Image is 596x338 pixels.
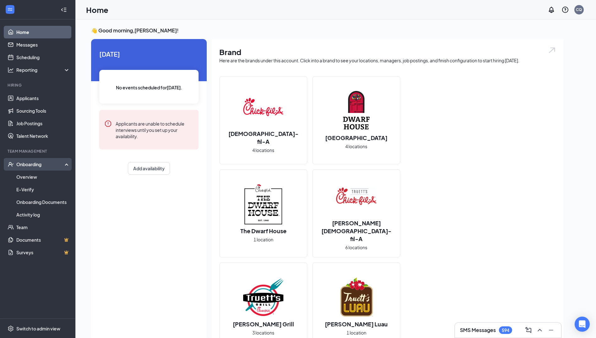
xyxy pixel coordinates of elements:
[61,7,67,13] svg: Collapse
[220,130,307,145] h2: [DEMOGRAPHIC_DATA]-fil-A
[104,120,112,127] svg: Error
[252,147,274,154] span: 4 locations
[234,227,293,235] h2: The Dwarf House
[546,325,556,335] button: Minimize
[523,325,533,335] button: ComposeMessage
[345,244,367,251] span: 6 locations
[16,196,70,208] a: Onboarding Documents
[502,328,509,333] div: 594
[8,67,14,73] svg: Analysis
[254,236,273,243] span: 1 location
[16,38,70,51] a: Messages
[16,208,70,221] a: Activity log
[16,104,70,117] a: Sourcing Tools
[16,92,70,104] a: Applicants
[336,176,376,217] img: Truett’s Chick-fil-A
[243,184,283,224] img: The Dwarf House
[336,91,376,131] img: Dwarf House
[536,326,544,334] svg: ChevronUp
[16,171,70,183] a: Overview
[227,320,300,328] h2: [PERSON_NAME] Grill
[91,27,564,34] h3: 👋 Good morning, [PERSON_NAME] !
[525,326,532,334] svg: ComposeMessage
[576,7,582,12] div: CQ
[16,221,70,234] a: Team
[561,6,569,14] svg: QuestionInfo
[16,130,70,142] a: Talent Network
[219,57,556,64] div: Here are the brands under this account. Click into a brand to see your locations, managers, job p...
[128,162,170,175] button: Add availability
[16,26,70,38] a: Home
[16,234,70,246] a: DocumentsCrown
[16,161,65,167] div: Onboarding
[219,47,556,57] h1: Brand
[16,51,70,64] a: Scheduling
[16,246,70,259] a: SurveysCrown
[547,326,555,334] svg: Minimize
[16,183,70,196] a: E-Verify
[347,329,366,336] span: 1 location
[99,49,199,59] span: [DATE]
[345,143,367,150] span: 4 locations
[535,325,545,335] button: ChevronUp
[548,6,555,14] svg: Notifications
[319,320,394,328] h2: [PERSON_NAME] Luau
[8,325,14,332] svg: Settings
[86,4,108,15] h1: Home
[313,219,400,243] h2: [PERSON_NAME] [DEMOGRAPHIC_DATA]-fil-A
[116,120,194,139] div: Applicants are unable to schedule interviews until you set up your availability.
[8,149,69,154] div: Team Management
[336,277,376,318] img: Truett’s Luau
[319,134,394,142] h2: [GEOGRAPHIC_DATA]
[8,161,14,167] svg: UserCheck
[7,6,13,13] svg: WorkstreamLogo
[252,329,274,336] span: 3 locations
[16,325,60,332] div: Switch to admin view
[16,117,70,130] a: Job Postings
[16,67,70,73] div: Reporting
[243,87,283,127] img: Chick-fil-A
[243,277,283,318] img: Truett’s Grill
[460,327,496,334] h3: SMS Messages
[116,84,182,91] span: No events scheduled for [DATE] .
[548,47,556,54] img: open.6027fd2a22e1237b5b06.svg
[575,317,590,332] div: Open Intercom Messenger
[8,82,69,88] div: Hiring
